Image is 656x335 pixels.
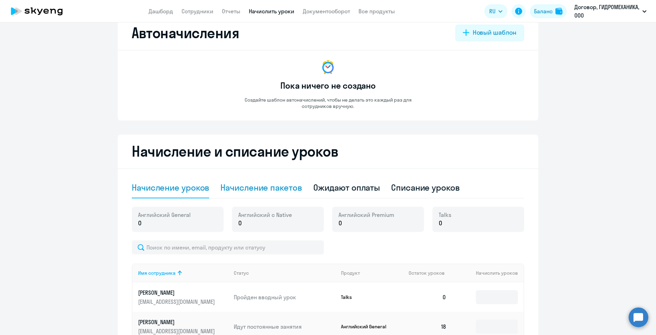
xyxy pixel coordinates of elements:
a: Отчеты [222,8,240,15]
p: [EMAIL_ADDRESS][DOMAIN_NAME] [138,298,217,306]
span: 0 [138,219,142,228]
p: Talks [341,294,394,300]
input: Поиск по имени, email, продукту или статусу [132,240,324,254]
button: RU [484,4,507,18]
p: Английский General [341,323,394,330]
div: Статус [234,270,335,276]
a: Документооборот [303,8,350,15]
p: Пройден вводный урок [234,293,335,301]
button: Балансbalance [530,4,567,18]
a: [PERSON_NAME][EMAIL_ADDRESS][DOMAIN_NAME] [138,289,228,306]
h2: Начисление и списание уроков [132,143,524,160]
p: [PERSON_NAME] [138,318,217,326]
a: [PERSON_NAME][EMAIL_ADDRESS][DOMAIN_NAME] [138,318,228,335]
td: 0 [403,282,452,312]
a: Дашборд [149,8,173,15]
p: Идут постоянные занятия [234,323,335,330]
div: Баланс [534,7,553,15]
div: Остаток уроков [409,270,452,276]
span: RU [489,7,496,15]
a: Начислить уроки [249,8,294,15]
a: Сотрудники [182,8,213,15]
div: Начисление уроков [132,182,209,193]
span: Talks [439,211,451,219]
p: Договор, ГИДРОМЕХАНИКА, ООО [574,3,640,20]
img: no-data [320,59,336,76]
span: Английский Premium [339,211,394,219]
a: Все продукты [358,8,395,15]
div: Новый шаблон [473,28,517,37]
div: Продукт [341,270,403,276]
p: [PERSON_NAME] [138,289,217,296]
p: Создайте шаблон автоначислений, чтобы не делать это каждый раз для сотрудников вручную. [230,97,426,109]
div: Продукт [341,270,360,276]
th: Начислить уроков [452,264,524,282]
h2: Автоначисления [132,25,239,41]
div: Статус [234,270,249,276]
span: 0 [238,219,242,228]
p: [EMAIL_ADDRESS][DOMAIN_NAME] [138,327,217,335]
div: Имя сотрудника [138,270,228,276]
div: Ожидают оплаты [313,182,380,193]
span: 0 [339,219,342,228]
span: Английский с Native [238,211,292,219]
div: Имя сотрудника [138,270,176,276]
h3: Пока ничего не создано [280,80,376,91]
span: Остаток уроков [409,270,445,276]
span: Английский General [138,211,191,219]
div: Начисление пакетов [220,182,302,193]
div: Списание уроков [391,182,460,193]
button: Договор, ГИДРОМЕХАНИКА, ООО [571,3,650,20]
button: Новый шаблон [455,25,524,41]
img: balance [555,8,562,15]
span: 0 [439,219,442,228]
